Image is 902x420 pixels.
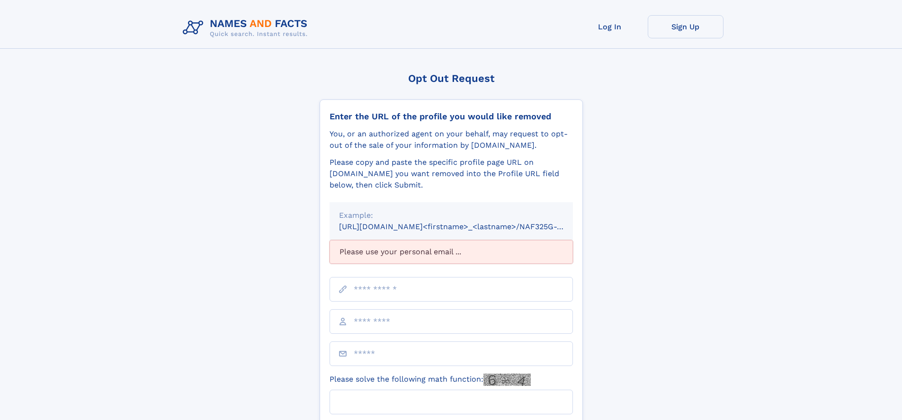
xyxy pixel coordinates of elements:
div: You, or an authorized agent on your behalf, may request to opt-out of the sale of your informatio... [330,128,573,151]
a: Sign Up [648,15,723,38]
div: Please copy and paste the specific profile page URL on [DOMAIN_NAME] you want removed into the Pr... [330,157,573,191]
small: [URL][DOMAIN_NAME]<firstname>_<lastname>/NAF325G-xxxxxxxx [339,222,591,231]
label: Please solve the following math function: [330,374,531,386]
div: Please use your personal email ... [330,240,573,264]
a: Log In [572,15,648,38]
div: Example: [339,210,563,221]
div: Opt Out Request [320,72,583,84]
img: Logo Names and Facts [179,15,315,41]
div: Enter the URL of the profile you would like removed [330,111,573,122]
